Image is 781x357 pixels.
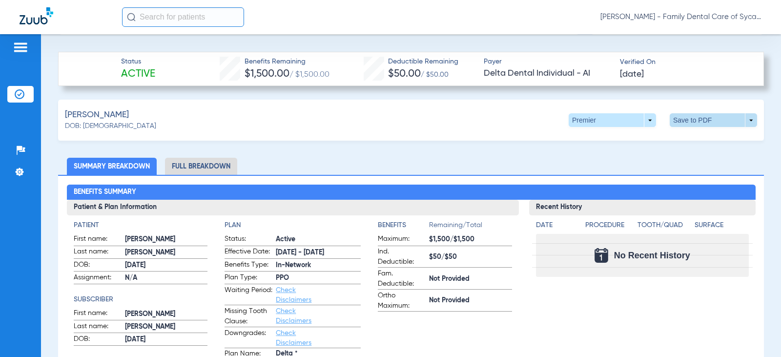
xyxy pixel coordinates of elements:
h3: Patient & Plan Information [67,200,519,215]
span: [DATE] - [DATE] [276,248,361,258]
a: Check Disclaimers [276,308,311,324]
span: In-Network [276,260,361,271]
h2: Benefits Summary [67,185,756,200]
span: Status [121,57,155,67]
span: $50/$50 [429,252,512,262]
span: No Recent History [614,251,690,260]
span: Missing Tooth Clause: [225,306,272,327]
span: $1,500/$1,500 [429,234,512,245]
span: [DATE] [125,335,208,345]
span: Last name: [74,247,122,258]
span: Active [276,234,361,245]
h4: Date [536,220,577,231]
span: Last name: [74,321,122,333]
span: [PERSON_NAME] - Family Dental Care of Sycamore [600,12,761,22]
span: Assignment: [74,273,122,284]
span: $1,500.00 [245,69,289,79]
span: Ind. Deductible: [378,247,426,267]
span: Not Provided [429,295,512,306]
span: Downgrades: [225,328,272,348]
h4: Procedure [585,220,634,231]
button: Save to PDF [670,113,757,127]
span: DOB: [74,334,122,346]
span: Active [121,67,155,81]
span: / $1,500.00 [289,71,329,79]
li: Full Breakdown [165,158,237,175]
span: Plan Type: [225,273,272,284]
span: Effective Date: [225,247,272,258]
img: Zuub Logo [20,7,53,24]
span: N/A [125,273,208,283]
h4: Patient [74,220,208,231]
img: Search Icon [127,13,136,21]
span: [PERSON_NAME] [65,109,129,121]
span: / $50.00 [421,71,449,78]
span: DOB: [DEMOGRAPHIC_DATA] [65,121,156,131]
h4: Surface [695,220,748,231]
span: Payer [484,57,612,67]
h4: Benefits [378,220,429,231]
span: First name: [74,308,122,320]
span: [DATE] [125,260,208,271]
span: Remaining/Total [429,220,512,234]
app-breakdown-title: Benefits [378,220,429,234]
app-breakdown-title: Procedure [585,220,634,234]
span: [PERSON_NAME] [125,234,208,245]
app-breakdown-title: Tooth/Quad [637,220,691,234]
span: [PERSON_NAME] [125,309,208,319]
span: [PERSON_NAME] [125,248,208,258]
span: Verified On [620,57,748,67]
a: Check Disclaimers [276,287,311,303]
span: PPO [276,273,361,283]
span: Fam. Deductible: [378,269,426,289]
img: Calendar [595,248,608,263]
img: hamburger-icon [13,42,28,53]
app-breakdown-title: Date [536,220,577,234]
span: Status: [225,234,272,246]
h4: Tooth/Quad [637,220,691,231]
span: Benefits Remaining [245,57,329,67]
span: DOB: [74,260,122,272]
button: Premier [569,113,656,127]
span: [DATE] [620,68,644,81]
span: Waiting Period: [225,285,272,305]
span: Maximum: [378,234,426,246]
app-breakdown-title: Surface [695,220,748,234]
span: Ortho Maximum: [378,291,426,311]
span: First name: [74,234,122,246]
input: Search for patients [122,7,244,27]
span: Benefits Type: [225,260,272,272]
span: Not Provided [429,274,512,284]
span: $50.00 [388,69,421,79]
a: Check Disclaimers [276,330,311,346]
span: [PERSON_NAME] [125,322,208,332]
span: Delta Dental Individual - AI [484,67,612,80]
span: Deductible Remaining [388,57,458,67]
h4: Plan [225,220,361,231]
h3: Recent History [529,200,755,215]
li: Summary Breakdown [67,158,157,175]
h4: Subscriber [74,294,208,305]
